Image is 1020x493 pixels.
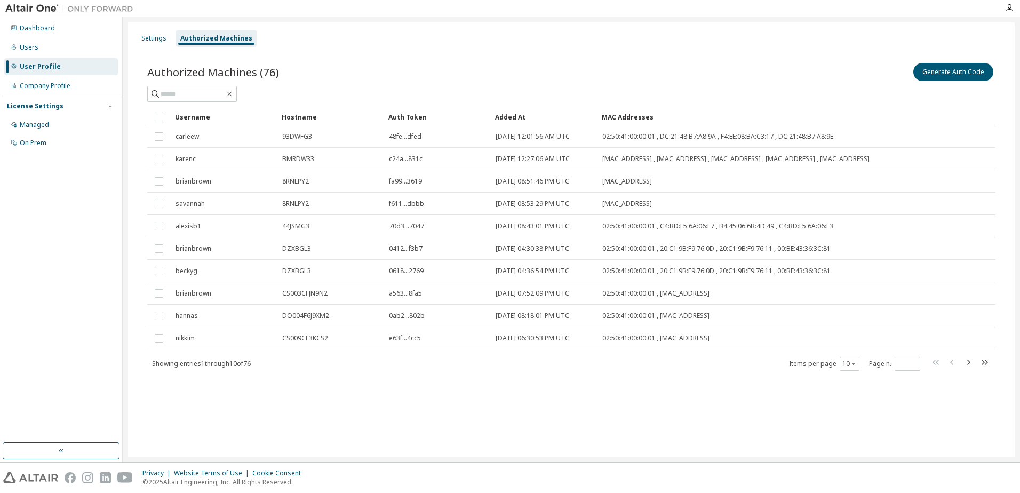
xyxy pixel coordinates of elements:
[496,334,569,343] span: [DATE] 06:30:53 PM UTC
[282,222,309,230] span: 44JSMG3
[389,200,424,208] span: f611...dbbb
[282,312,329,320] span: DO004F6J9XM2
[602,244,831,253] span: 02:50:41:00:00:01 , 20:C1:9B:F9:76:0D , 20:C1:9B:F9:76:11 , 00:BE:43:36:3C:81
[602,108,883,125] div: MAC Addresses
[389,312,425,320] span: 0ab2...802b
[602,132,833,141] span: 02:50:41:00:00:01 , DC:21:48:B7:A8:9A , F4:EE:08:BA:C3:17 , DC:21:48:B7:A8:9E
[142,469,174,478] div: Privacy
[176,267,197,275] span: beckyg
[913,63,993,81] button: Generate Auth Code
[389,222,424,230] span: 70d3...7047
[389,132,421,141] span: 48fe...dfed
[176,222,201,230] span: alexisb1
[282,334,328,343] span: CS009CL3KCS2
[174,469,252,478] div: Website Terms of Use
[252,469,307,478] div: Cookie Consent
[117,472,133,483] img: youtube.svg
[602,177,652,186] span: [MAC_ADDRESS]
[20,43,38,52] div: Users
[495,108,593,125] div: Added At
[100,472,111,483] img: linkedin.svg
[496,177,569,186] span: [DATE] 08:51:46 PM UTC
[602,155,870,163] span: [MAC_ADDRESS] , [MAC_ADDRESS] , [MAC_ADDRESS] , [MAC_ADDRESS] , [MAC_ADDRESS]
[602,200,652,208] span: [MAC_ADDRESS]
[7,102,63,110] div: License Settings
[842,360,857,368] button: 10
[180,34,252,43] div: Authorized Machines
[389,155,423,163] span: c24a...831c
[496,132,570,141] span: [DATE] 12:01:56 AM UTC
[152,359,251,368] span: Showing entries 1 through 10 of 76
[389,244,423,253] span: 0412...f3b7
[496,244,569,253] span: [DATE] 04:30:38 PM UTC
[496,222,569,230] span: [DATE] 08:43:01 PM UTC
[282,108,380,125] div: Hostname
[5,3,139,14] img: Altair One
[602,334,710,343] span: 02:50:41:00:00:01 , [MAC_ADDRESS]
[282,200,309,208] span: 8RNLPY2
[141,34,166,43] div: Settings
[602,312,710,320] span: 02:50:41:00:00:01 , [MAC_ADDRESS]
[602,222,833,230] span: 02:50:41:00:00:01 , C4:BD:E5:6A:06:F7 , B4:45:06:6B:4D:49 , C4:BD:E5:6A:06:F3
[496,155,570,163] span: [DATE] 12:27:06 AM UTC
[602,267,831,275] span: 02:50:41:00:00:01 , 20:C1:9B:F9:76:0D , 20:C1:9B:F9:76:11 , 00:BE:43:36:3C:81
[20,139,46,147] div: On Prem
[389,267,424,275] span: 0618...2769
[282,267,311,275] span: DZXBGL3
[3,472,58,483] img: altair_logo.svg
[175,108,273,125] div: Username
[147,65,279,79] span: Authorized Machines (76)
[496,200,569,208] span: [DATE] 08:53:29 PM UTC
[176,334,195,343] span: nikkim
[282,289,328,298] span: CS003CFJN9N2
[176,132,199,141] span: carleew
[282,155,314,163] span: BMRDW33
[389,177,422,186] span: fa99...3619
[20,82,70,90] div: Company Profile
[388,108,487,125] div: Auth Token
[602,289,710,298] span: 02:50:41:00:00:01 , [MAC_ADDRESS]
[282,244,311,253] span: DZXBGL3
[20,62,61,71] div: User Profile
[789,357,859,371] span: Items per page
[20,24,55,33] div: Dashboard
[496,267,569,275] span: [DATE] 04:36:54 PM UTC
[389,334,421,343] span: e63f...4cc5
[282,132,312,141] span: 93DWFG3
[176,155,196,163] span: karenc
[176,289,211,298] span: brianbrown
[142,478,307,487] p: © 2025 Altair Engineering, Inc. All Rights Reserved.
[389,289,422,298] span: a563...8fa5
[869,357,920,371] span: Page n.
[176,200,205,208] span: savannah
[20,121,49,129] div: Managed
[65,472,76,483] img: facebook.svg
[176,312,198,320] span: hannas
[282,177,309,186] span: 8RNLPY2
[82,472,93,483] img: instagram.svg
[176,177,211,186] span: brianbrown
[496,312,569,320] span: [DATE] 08:18:01 PM UTC
[176,244,211,253] span: brianbrown
[496,289,569,298] span: [DATE] 07:52:09 PM UTC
